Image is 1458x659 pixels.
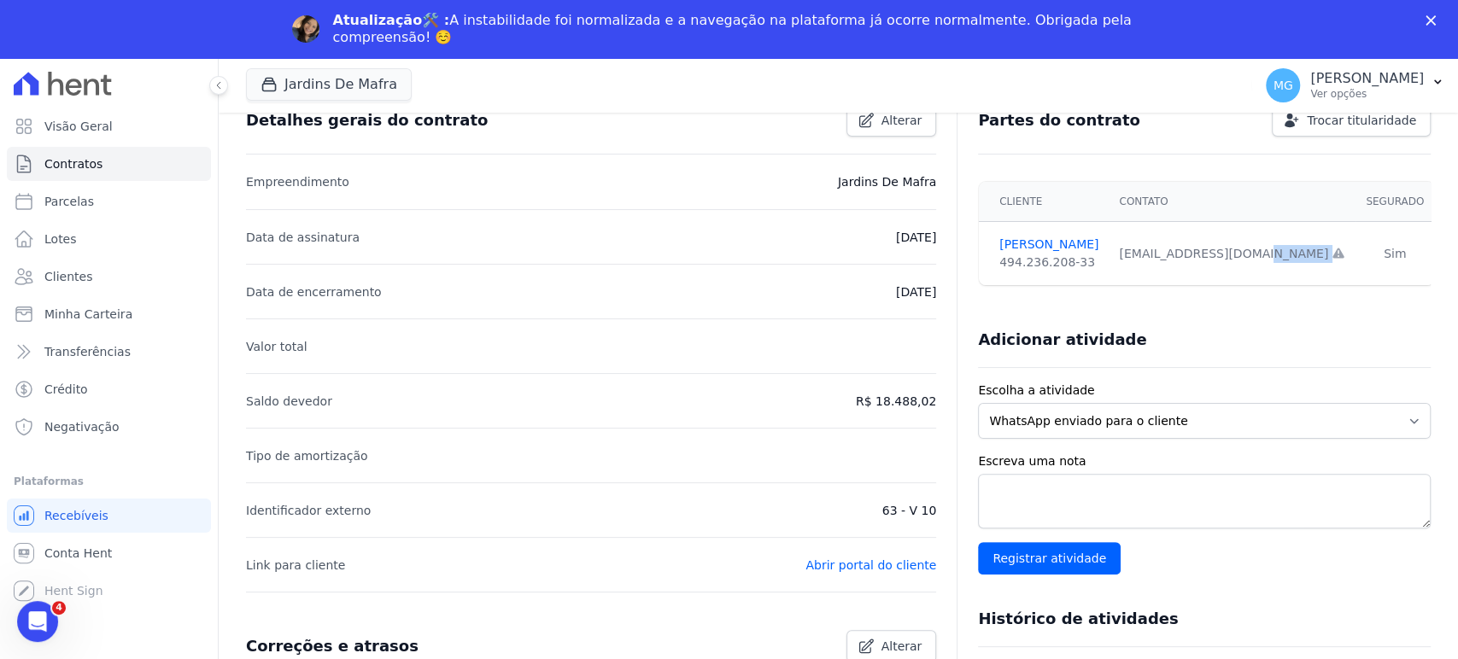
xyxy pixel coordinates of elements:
p: 63 - V 10 [882,500,937,521]
span: 4 [52,601,66,615]
h3: Adicionar atividade [978,329,1146,350]
span: Parcelas [44,193,94,210]
a: Lotes [7,222,211,256]
p: Identificador externo [246,500,371,521]
span: Clientes [44,268,92,285]
a: Contratos [7,147,211,181]
button: Jardins De Mafra [246,68,412,101]
p: Data de encerramento [246,282,382,302]
a: Clientes [7,260,211,294]
div: Fechar [1426,15,1443,26]
a: Trocar titularidade [1272,104,1431,137]
span: Crédito [44,381,88,398]
p: Data de assinatura [246,227,360,248]
a: Negativação [7,410,211,444]
a: Transferências [7,335,211,369]
p: Valor total [246,336,307,357]
span: Trocar titularidade [1307,112,1416,129]
div: 494.236.208-33 [999,254,1098,271]
button: MG [PERSON_NAME] Ver opções [1252,61,1458,109]
p: Link para cliente [246,555,345,575]
div: A instabilidade foi normalizada e a navegação na plataforma já ocorre normalmente. Obrigada pela ... [333,12,1139,46]
p: Tipo de amortização [246,446,368,466]
span: MG [1274,79,1293,91]
input: Registrar atividade [978,542,1121,574]
p: Jardins De Mafra [838,172,936,192]
a: Abrir portal do cliente [805,558,936,572]
span: Transferências [44,343,131,360]
p: Empreendimento [246,172,349,192]
a: Minha Carteira [7,297,211,331]
p: [PERSON_NAME] [1310,70,1424,87]
span: Recebíveis [44,507,108,524]
td: Sim [1356,222,1434,286]
a: Visão Geral [7,109,211,143]
th: Cliente [979,182,1109,222]
label: Escolha a atividade [978,382,1431,399]
a: [PERSON_NAME] [999,236,1098,254]
p: Ver opções [1310,87,1424,101]
a: Conta Hent [7,536,211,570]
span: Visão Geral [44,118,113,135]
b: Atualização🛠️ : [333,12,450,28]
th: Contato [1110,182,1356,222]
p: R$ 18.488,02 [856,391,936,411]
h3: Correções e atrasos [246,636,419,656]
div: [EMAIL_ADDRESS][DOMAIN_NAME] [1120,245,1346,263]
div: Plataformas [14,471,204,492]
span: Conta Hent [44,545,112,562]
h3: Partes do contrato [978,110,1140,131]
p: [DATE] [896,282,936,302]
a: Recebíveis [7,499,211,533]
a: Crédito [7,372,211,406]
th: Segurado [1356,182,1434,222]
span: Alterar [881,112,922,129]
span: Contratos [44,155,102,172]
a: Alterar [846,104,937,137]
img: Profile image for Adriane [292,15,319,43]
h3: Histórico de atividades [978,609,1178,629]
span: Alterar [881,638,922,655]
iframe: Intercom live chat [17,601,58,642]
p: Saldo devedor [246,391,332,411]
span: Minha Carteira [44,306,132,323]
p: [DATE] [896,227,936,248]
span: Lotes [44,230,77,248]
h3: Detalhes gerais do contrato [246,110,488,131]
label: Escreva uma nota [978,452,1431,470]
a: Parcelas [7,184,211,219]
span: Negativação [44,418,120,435]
